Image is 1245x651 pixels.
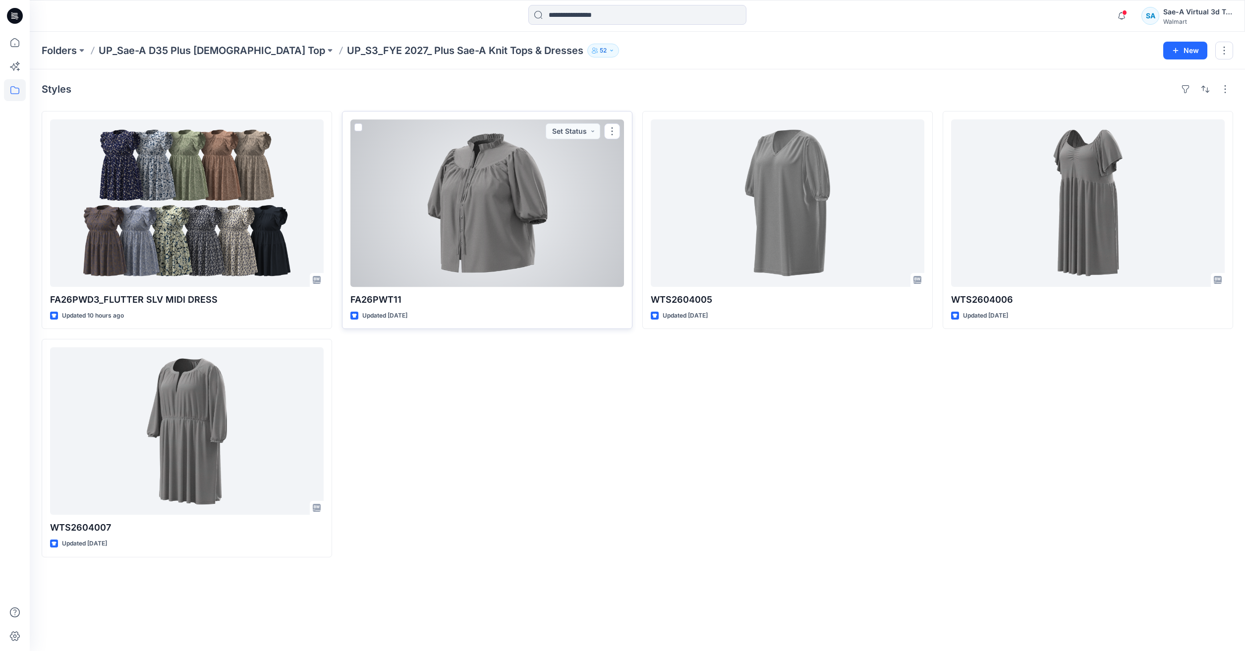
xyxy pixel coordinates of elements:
[651,119,924,287] a: WTS2604005
[1163,18,1233,25] div: Walmart
[350,119,624,287] a: FA26PWT11
[42,83,71,95] h4: Styles
[600,45,607,56] p: 52
[951,119,1225,287] a: WTS2604006
[362,311,407,321] p: Updated [DATE]
[1141,7,1159,25] div: SA
[1163,42,1207,59] button: New
[50,521,324,535] p: WTS2604007
[50,293,324,307] p: FA26PWD3_FLUTTER SLV MIDI DRESS
[347,44,583,57] p: UP_S3_FYE 2027_ Plus Sae-A Knit Tops & Dresses
[951,293,1225,307] p: WTS2604006
[587,44,619,57] button: 52
[1163,6,1233,18] div: Sae-A Virtual 3d Team
[651,293,924,307] p: WTS2604005
[663,311,708,321] p: Updated [DATE]
[62,311,124,321] p: Updated 10 hours ago
[50,119,324,287] a: FA26PWD3_FLUTTER SLV MIDI DRESS
[963,311,1008,321] p: Updated [DATE]
[50,347,324,515] a: WTS2604007
[42,44,77,57] a: Folders
[99,44,325,57] a: UP_Sae-A D35 Plus [DEMOGRAPHIC_DATA] Top
[62,539,107,549] p: Updated [DATE]
[350,293,624,307] p: FA26PWT11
